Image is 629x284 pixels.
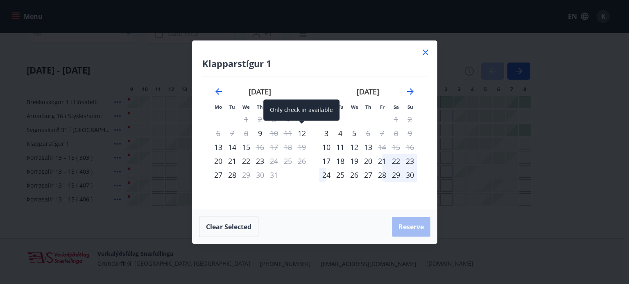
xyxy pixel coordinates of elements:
td: Choose Wednesday, November 12, 2025 as your check-in date. It’s available. [347,140,361,154]
div: 4 [333,126,347,140]
td: Choose Thursday, October 9, 2025 as your check-in date. It’s available. [253,126,267,140]
td: Not available. Tuesday, October 7, 2025 [225,126,239,140]
td: Not available. Wednesday, October 8, 2025 [239,126,253,140]
small: Su [407,104,413,110]
td: Not available. Thursday, November 6, 2025 [361,126,375,140]
div: 24 [319,168,333,182]
td: Choose Thursday, November 13, 2025 as your check-in date. It’s available. [361,140,375,154]
td: Not available. Friday, October 17, 2025 [267,140,281,154]
td: Choose Tuesday, November 4, 2025 as your check-in date. It’s available. [333,126,347,140]
td: Not available. Friday, November 7, 2025 [375,126,389,140]
td: Choose Tuesday, November 18, 2025 as your check-in date. It’s available. [333,154,347,168]
td: Choose Tuesday, October 28, 2025 as your check-in date. It’s available. [225,168,239,182]
td: Choose Wednesday, November 19, 2025 as your check-in date. It’s available. [347,154,361,168]
div: 23 [253,154,267,168]
td: Not available. Monday, October 6, 2025 [211,126,225,140]
td: Not available. Sunday, October 19, 2025 [295,140,309,154]
td: Choose Thursday, October 23, 2025 as your check-in date. It’s available. [253,154,267,168]
button: Clear selected [199,217,258,237]
td: Choose Monday, November 24, 2025 as your check-in date. It’s available. [319,168,333,182]
div: Only check out available [239,168,253,182]
div: 23 [403,154,417,168]
td: Choose Thursday, November 20, 2025 as your check-in date. It’s available. [361,154,375,168]
td: Not available. Saturday, November 1, 2025 [389,112,403,126]
div: Only check in available [295,126,309,140]
div: 30 [403,168,417,182]
td: Choose Sunday, November 30, 2025 as your check-in date. It’s available. [403,168,417,182]
td: Choose Monday, October 27, 2025 as your check-in date. It’s available. [211,168,225,182]
div: Only check out available [375,140,389,154]
td: Choose Monday, October 20, 2025 as your check-in date. It’s available. [211,154,225,168]
div: 27 [361,168,375,182]
td: Not available. Friday, October 31, 2025 [267,168,281,182]
div: 13 [211,140,225,154]
small: We [242,104,250,110]
td: Not available. Sunday, November 9, 2025 [403,126,417,140]
td: Not available. Thursday, October 30, 2025 [253,168,267,182]
td: Not available. Saturday, October 25, 2025 [281,154,295,168]
div: Only check out available [267,126,281,140]
td: Choose Wednesday, November 5, 2025 as your check-in date. It’s available. [347,126,361,140]
div: 15 [239,140,253,154]
strong: [DATE] [357,87,379,96]
td: Not available. Friday, October 10, 2025 [267,126,281,140]
div: 14 [225,140,239,154]
div: 5 [347,126,361,140]
td: Choose Tuesday, November 25, 2025 as your check-in date. It’s available. [333,168,347,182]
td: Choose Wednesday, October 15, 2025 as your check-in date. It’s available. [239,140,253,154]
td: Not available. Sunday, October 26, 2025 [295,154,309,168]
div: 11 [333,140,347,154]
td: Choose Saturday, November 29, 2025 as your check-in date. It’s available. [389,168,403,182]
div: 28 [225,168,239,182]
div: 12 [347,140,361,154]
td: Choose Friday, November 28, 2025 as your check-in date. It’s available. [375,168,389,182]
div: Move forward to switch to the next month. [405,87,415,96]
div: 13 [361,140,375,154]
div: Only check out available [361,126,375,140]
div: Only check in available [319,126,333,140]
small: Th [257,104,263,110]
div: Only check in available [211,154,225,168]
td: Not available. Saturday, November 15, 2025 [389,140,403,154]
td: Not available. Saturday, November 8, 2025 [389,126,403,140]
td: Choose Sunday, October 12, 2025 as your check-in date. It’s available. [295,126,309,140]
td: Choose Monday, November 10, 2025 as your check-in date. It’s available. [319,140,333,154]
div: Only check out available [267,154,281,168]
td: Not available. Friday, November 14, 2025 [375,140,389,154]
div: Move backward to switch to the previous month. [214,87,224,96]
div: Calendar [202,76,427,200]
div: 19 [347,154,361,168]
div: Only check in available [263,99,339,121]
div: 22 [389,154,403,168]
td: Choose Sunday, November 23, 2025 as your check-in date. It’s available. [403,154,417,168]
td: Choose Saturday, November 22, 2025 as your check-in date. It’s available. [389,154,403,168]
h4: Klapparstígur 1 [202,57,427,69]
td: Choose Tuesday, October 21, 2025 as your check-in date. It’s available. [225,154,239,168]
div: 28 [375,168,389,182]
td: Not available. Sunday, November 16, 2025 [403,140,417,154]
div: Only check in available [319,140,333,154]
small: Mo [215,104,222,110]
strong: [DATE] [249,87,271,96]
td: Not available. Thursday, October 16, 2025 [253,140,267,154]
td: Choose Wednesday, November 26, 2025 as your check-in date. It’s available. [347,168,361,182]
div: 21 [225,154,239,168]
td: Not available. Friday, October 24, 2025 [267,154,281,168]
small: Sa [394,104,399,110]
div: Only check out available [253,140,267,154]
div: Only check in available [319,154,333,168]
td: Choose Monday, November 3, 2025 as your check-in date. It’s available. [319,126,333,140]
td: Choose Tuesday, October 14, 2025 as your check-in date. It’s available. [225,140,239,154]
div: 26 [347,168,361,182]
td: Choose Friday, November 21, 2025 as your check-in date. It’s available. [375,154,389,168]
td: Not available. Sunday, November 2, 2025 [403,112,417,126]
div: 22 [239,154,253,168]
td: Not available. Thursday, October 2, 2025 [253,112,267,126]
div: 25 [333,168,347,182]
div: 21 [375,154,389,168]
small: We [351,104,358,110]
small: Th [365,104,371,110]
td: Choose Wednesday, October 22, 2025 as your check-in date. It’s available. [239,154,253,168]
div: 18 [333,154,347,168]
div: 20 [361,154,375,168]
